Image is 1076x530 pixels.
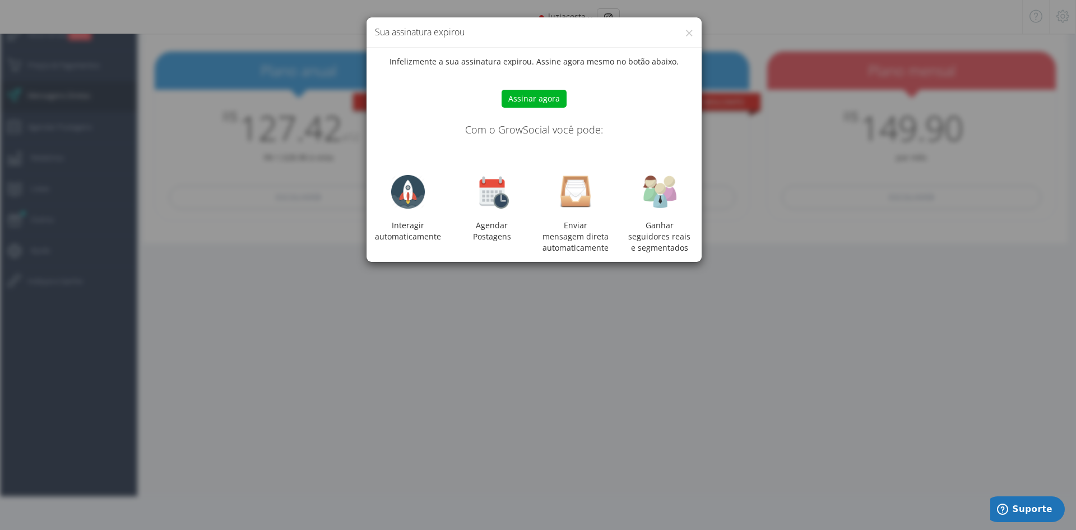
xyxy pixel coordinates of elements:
img: inbox.png [559,175,592,209]
img: rocket-128.png [391,175,425,209]
h4: Com o GrowSocial você pode: [375,125,693,136]
iframe: Abre um widget para que você possa encontrar mais informações [990,496,1065,524]
div: Agendar Postagens [450,175,534,242]
div: Interagir automaticamente [367,175,451,242]
h4: Sua assinatura expirou [375,26,693,39]
div: Enviar mensagem direta automaticamente [534,175,618,254]
button: × [685,25,693,40]
img: users.png [643,175,676,209]
div: Infelizmente a sua assinatura expirou. Assine agora mesmo no botão abaixo. [367,56,702,254]
img: calendar-clock-128.png [475,175,509,209]
div: Ganhar seguidores reais e segmentados [618,220,702,254]
button: Assinar agora [502,90,567,108]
